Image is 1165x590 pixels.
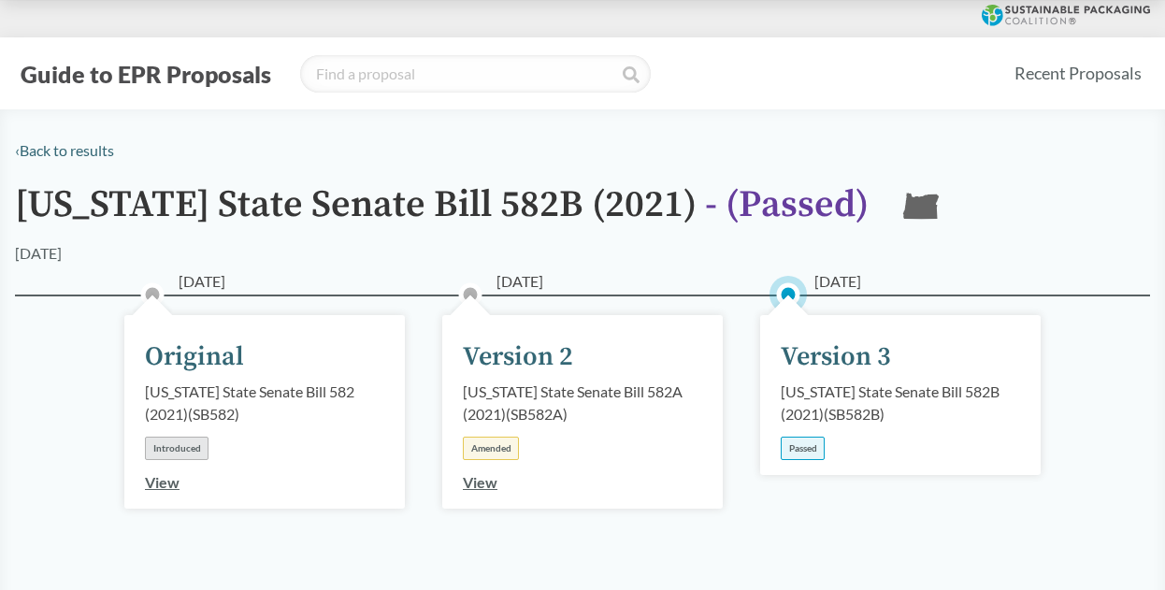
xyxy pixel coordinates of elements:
[15,242,62,265] div: [DATE]
[145,381,384,425] div: [US_STATE] State Senate Bill 582 (2021) ( SB582 )
[814,270,861,293] span: [DATE]
[179,270,225,293] span: [DATE]
[145,338,244,377] div: Original
[463,473,497,491] a: View
[1006,52,1150,94] a: Recent Proposals
[496,270,543,293] span: [DATE]
[781,381,1020,425] div: [US_STATE] State Senate Bill 582B (2021) ( SB582B )
[145,473,180,491] a: View
[463,338,573,377] div: Version 2
[463,437,519,460] div: Amended
[781,338,891,377] div: Version 3
[145,437,209,460] div: Introduced
[15,141,114,159] a: ‹Back to results
[300,55,651,93] input: Find a proposal
[15,184,869,242] h1: [US_STATE] State Senate Bill 582B (2021)
[463,381,702,425] div: [US_STATE] State Senate Bill 582A (2021) ( SB582A )
[781,437,825,460] div: Passed
[15,59,277,89] button: Guide to EPR Proposals
[705,181,869,228] span: - ( Passed )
